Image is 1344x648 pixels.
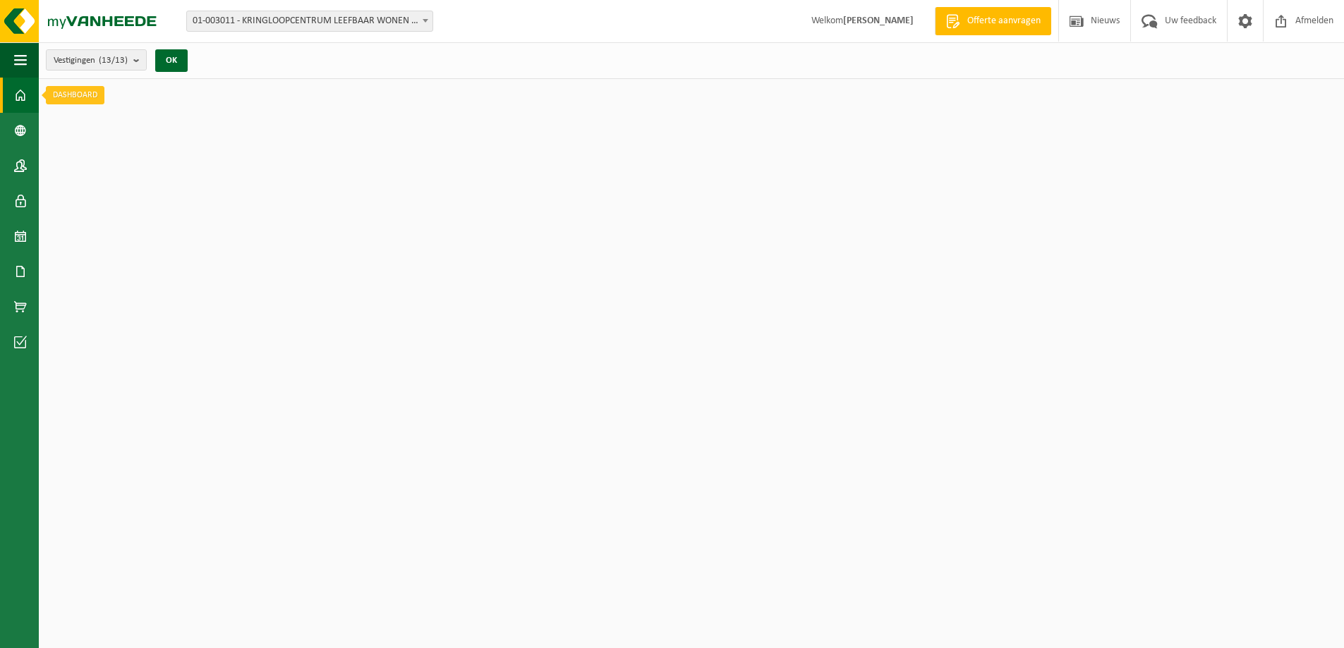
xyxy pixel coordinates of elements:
[935,7,1051,35] a: Offerte aanvragen
[155,49,188,72] button: OK
[187,11,432,31] span: 01-003011 - KRINGLOOPCENTRUM LEEFBAAR WONEN - RUDDERVOORDE
[843,16,914,26] strong: [PERSON_NAME]
[186,11,433,32] span: 01-003011 - KRINGLOOPCENTRUM LEEFBAAR WONEN - RUDDERVOORDE
[46,49,147,71] button: Vestigingen(13/13)
[99,56,128,65] count: (13/13)
[54,50,128,71] span: Vestigingen
[964,14,1044,28] span: Offerte aanvragen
